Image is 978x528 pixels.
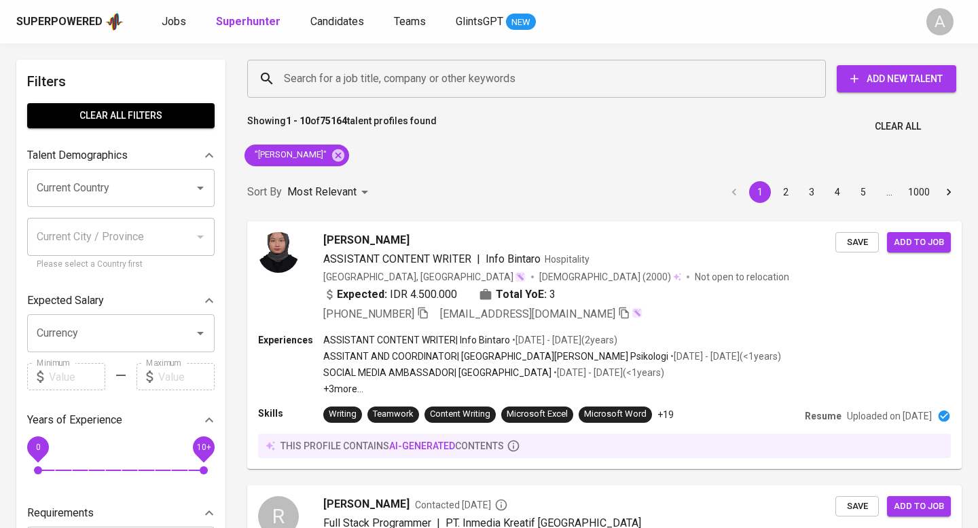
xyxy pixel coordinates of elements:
[539,270,681,284] div: (2000)
[430,408,490,421] div: Content Writing
[329,408,357,421] div: Writing
[926,8,954,35] div: A
[394,15,426,28] span: Teams
[244,149,335,162] span: "[PERSON_NAME]"
[394,14,429,31] a: Teams
[835,496,879,517] button: Save
[878,185,900,199] div: …
[496,286,547,303] b: Total YoE:
[494,498,508,512] svg: By Batam recruiter
[27,499,215,527] div: Requirements
[323,382,781,396] p: +3 more ...
[27,142,215,169] div: Talent Demographics
[869,114,926,139] button: Clear All
[37,258,205,271] p: Please select a Country first
[323,252,471,265] span: ASSISTANT CONTENT WRITER
[887,496,951,517] button: Add to job
[158,363,215,390] input: Value
[323,333,510,347] p: ASSISTANT CONTENT WRITER | Info Bintaro
[27,147,128,164] p: Talent Demographics
[842,499,872,514] span: Save
[515,271,526,282] img: magic_wand.svg
[749,181,771,203] button: page 1
[842,235,872,250] span: Save
[38,107,204,124] span: Clear All filters
[506,16,536,29] span: NEW
[105,12,124,32] img: app logo
[545,254,590,265] span: Hospitality
[323,366,551,379] p: SOCIAL MEDIA AMBASSADOR | [GEOGRAPHIC_DATA]
[904,181,934,203] button: Go to page 1000
[510,333,617,347] p: • [DATE] - [DATE] ( 2 years )
[27,103,215,128] button: Clear All filters
[632,307,642,318] img: magic_wand.svg
[477,251,480,267] span: |
[27,71,215,92] h6: Filters
[852,181,874,203] button: Go to page 5
[389,440,455,451] span: AI-generated
[258,232,299,273] img: 2aa09f526f0f40f1439900fd05ff88b1.jpg
[938,181,960,203] button: Go to next page
[216,14,283,31] a: Superhunter
[539,270,642,284] span: [DEMOGRAPHIC_DATA]
[668,350,781,363] p: • [DATE] - [DATE] ( <1 years )
[323,232,410,248] span: [PERSON_NAME]
[323,307,414,320] span: [PHONE_NUMBER]
[320,115,347,126] b: 75164
[323,350,668,363] p: ASSITANT AND COORDINATOR | [GEOGRAPHIC_DATA][PERSON_NAME] Psikologi
[373,408,414,421] div: Teamwork
[837,65,956,92] button: Add New Talent
[337,286,387,303] b: Expected:
[287,184,357,200] p: Most Relevant
[16,14,103,30] div: Superpowered
[657,408,674,421] p: +19
[456,15,503,28] span: GlintsGPT
[894,499,944,514] span: Add to job
[875,118,921,135] span: Clear All
[440,307,615,320] span: [EMAIL_ADDRESS][DOMAIN_NAME]
[695,270,789,284] p: Not open to relocation
[244,145,349,166] div: "[PERSON_NAME]"
[827,181,848,203] button: Go to page 4
[507,408,568,421] div: Microsoft Excel
[894,235,944,250] span: Add to job
[323,496,410,512] span: [PERSON_NAME]
[162,14,189,31] a: Jobs
[16,12,124,32] a: Superpoweredapp logo
[310,15,364,28] span: Candidates
[191,324,210,343] button: Open
[27,407,215,434] div: Years of Experience
[456,14,536,31] a: GlintsGPT NEW
[35,442,40,452] span: 0
[801,181,822,203] button: Go to page 3
[247,114,437,139] p: Showing of talent profiles found
[287,180,373,205] div: Most Relevant
[258,333,323,347] p: Experiences
[551,366,664,379] p: • [DATE] - [DATE] ( <1 years )
[27,505,94,521] p: Requirements
[196,442,211,452] span: 10+
[247,184,282,200] p: Sort By
[805,409,841,423] p: Resume
[280,439,504,453] p: this profile contains contents
[27,412,122,428] p: Years of Experience
[549,286,556,303] span: 3
[415,498,508,512] span: Contacted [DATE]
[323,270,526,284] div: [GEOGRAPHIC_DATA], [GEOGRAPHIC_DATA]
[191,178,210,197] button: Open
[848,71,945,88] span: Add New Talent
[247,221,962,469] a: [PERSON_NAME]ASSISTANT CONTENT WRITER|Info BintaroHospitality[GEOGRAPHIC_DATA], [GEOGRAPHIC_DATA]...
[584,408,647,421] div: Microsoft Word
[835,232,879,253] button: Save
[49,363,105,390] input: Value
[258,407,323,420] p: Skills
[323,286,457,303] div: IDR 4.500.000
[775,181,797,203] button: Go to page 2
[27,287,215,314] div: Expected Salary
[721,181,962,203] nav: pagination navigation
[216,15,280,28] b: Superhunter
[887,232,951,253] button: Add to job
[310,14,367,31] a: Candidates
[486,252,541,265] span: Info Bintaro
[27,293,104,309] p: Expected Salary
